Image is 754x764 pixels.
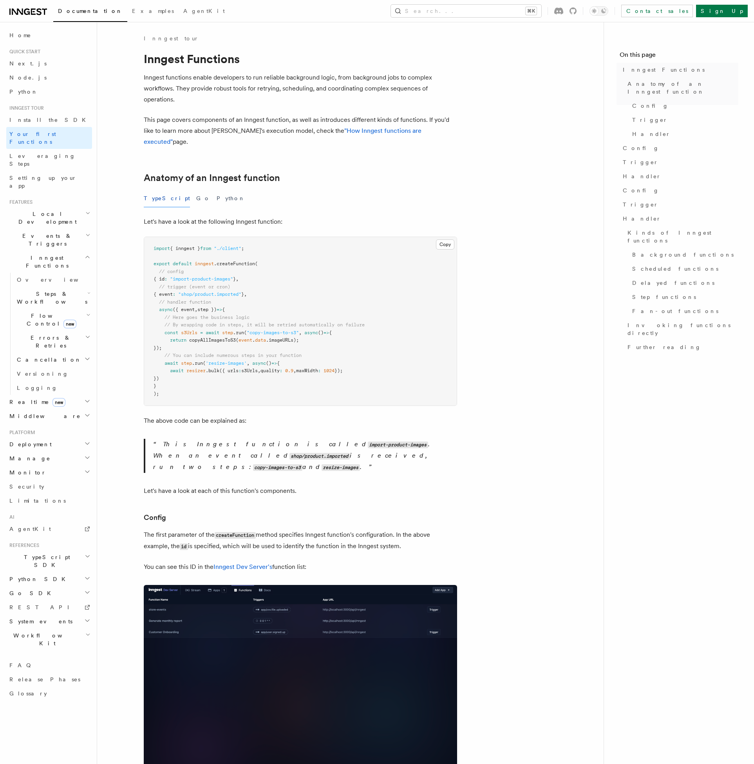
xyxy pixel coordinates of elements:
[181,330,197,335] span: s3Urls
[6,71,92,85] a: Node.js
[144,172,280,183] a: Anatomy of an Inngest function
[623,201,658,208] span: Trigger
[247,360,250,366] span: ,
[14,312,86,328] span: Flow Control
[14,356,81,364] span: Cancellation
[627,80,738,96] span: Anatomy of an Inngest function
[165,330,178,335] span: const
[324,330,329,335] span: =>
[144,216,457,227] p: Let's have a look at the following Inngest function:
[6,494,92,508] a: Limitations
[6,85,92,99] a: Python
[144,114,457,147] p: This page covers components of an Inngest function, as well as introduces different kinds of func...
[6,628,92,650] button: Workflow Kit
[9,74,47,81] span: Node.js
[632,251,734,259] span: Background functions
[178,291,241,297] span: "shop/product.imported"
[165,322,365,328] span: // By wrapping code in steps, it will be retried automatically on failure
[6,469,46,476] span: Monitor
[623,144,659,152] span: Config
[6,575,70,583] span: Python SDK
[165,353,302,358] span: // You can include numerous steps in your function
[623,172,661,180] span: Handler
[17,277,98,283] span: Overview
[206,360,247,366] span: 'resize-images'
[6,522,92,536] a: AgentKit
[329,330,332,335] span: {
[154,291,173,297] span: { event
[322,464,360,471] code: resize-images
[632,279,714,287] span: Delayed functions
[6,210,85,226] span: Local Development
[14,331,92,353] button: Errors & Retries
[252,360,266,366] span: async
[144,34,199,42] a: Inngest tour
[217,307,222,312] span: =>
[629,113,738,127] a: Trigger
[526,7,537,15] kbd: ⌘K
[324,368,335,373] span: 1024
[632,116,668,124] span: Trigger
[6,412,81,420] span: Middleware
[9,498,66,504] span: Limitations
[206,368,219,373] span: .bulk
[620,197,738,212] a: Trigger
[391,5,541,17] button: Search...⌘K
[335,368,343,373] span: });
[629,127,738,141] a: Handler
[6,672,92,686] a: Release Phases
[9,175,77,189] span: Setting up your app
[9,89,38,95] span: Python
[299,330,302,335] span: ,
[222,307,225,312] span: {
[154,261,170,266] span: export
[632,102,669,110] span: Config
[255,337,266,343] span: data
[6,586,92,600] button: Go SDK
[9,117,90,123] span: Install the SDK
[6,28,92,42] a: Home
[6,207,92,229] button: Local Development
[144,190,190,207] button: TypeScript
[189,337,236,343] span: copyAllImagesToS3
[192,360,203,366] span: .run
[186,368,206,373] span: resizer
[623,215,661,223] span: Handler
[271,360,277,366] span: =>
[144,72,457,105] p: Inngest functions enable developers to run reliable background logic, from background jobs to com...
[623,66,705,74] span: Inngest Functions
[6,614,92,628] button: System events
[214,246,241,251] span: "./client"
[6,429,35,436] span: Platform
[632,130,671,138] span: Handler
[629,248,738,262] a: Background functions
[627,343,701,351] span: Further reading
[6,572,92,586] button: Python SDK
[620,183,738,197] a: Config
[6,514,14,520] span: AI
[154,391,159,396] span: );
[241,246,244,251] span: ;
[6,127,92,149] a: Your first Functions
[9,690,47,697] span: Glossary
[17,371,69,377] span: Versioning
[165,276,167,282] span: :
[203,360,206,366] span: (
[244,291,247,297] span: ,
[9,662,35,668] span: FAQ
[260,368,280,373] span: quality
[620,155,738,169] a: Trigger
[6,600,92,614] a: REST API
[173,307,195,312] span: ({ event
[217,190,245,207] button: Python
[6,451,92,465] button: Manage
[180,543,188,550] code: id
[620,169,738,183] a: Handler
[589,6,608,16] button: Toggle dark mode
[368,442,428,448] code: import-product-images
[58,8,123,14] span: Documentation
[623,186,659,194] span: Config
[436,239,454,250] button: Copy
[627,229,738,244] span: Kinds of Inngest functions
[6,49,40,55] span: Quick start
